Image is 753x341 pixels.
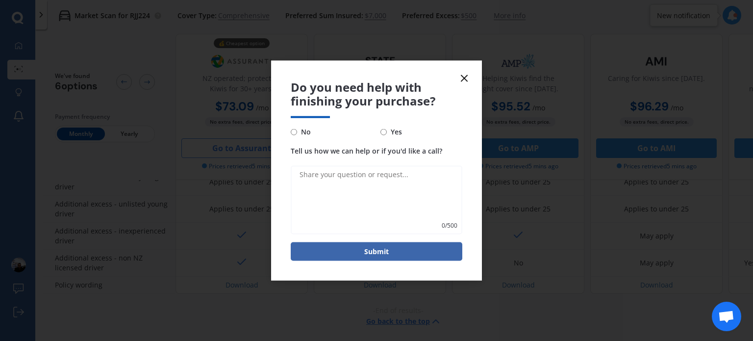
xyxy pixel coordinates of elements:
[291,146,442,156] span: Tell us how we can help or if you'd like a call?
[712,302,741,331] a: Open chat
[291,129,297,135] input: No
[380,129,387,135] input: Yes
[291,80,462,108] span: Do you need help with finishing your purchase?
[297,126,311,138] span: No
[387,126,402,138] span: Yes
[291,242,462,261] button: Submit
[442,221,457,231] span: 0 / 500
